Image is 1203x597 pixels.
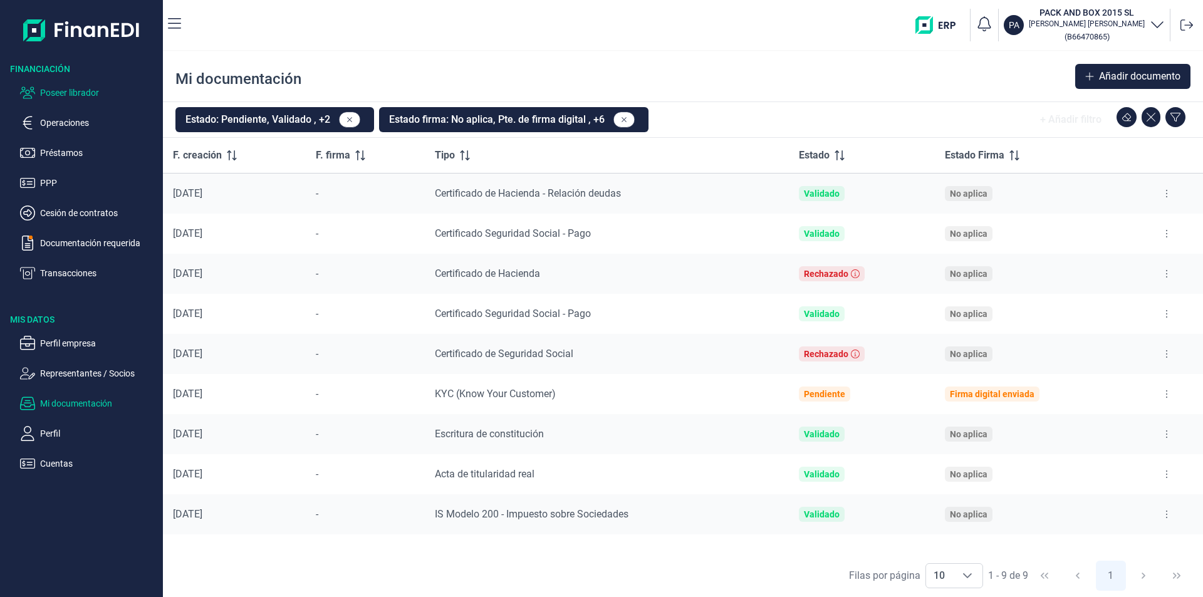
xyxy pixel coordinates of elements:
span: Certificado de Hacienda [435,267,540,279]
button: Last Page [1162,561,1192,591]
button: Representantes / Socios [20,366,158,381]
button: Mi documentación [20,396,158,411]
div: No aplica [950,269,987,279]
p: Cesión de contratos [40,205,158,221]
div: [DATE] [173,508,296,521]
div: [DATE] [173,187,296,200]
div: Filas por página [849,568,920,583]
div: - [316,187,414,200]
div: No aplica [950,189,987,199]
small: Copiar cif [1065,32,1110,41]
div: Validado [804,229,840,239]
button: Añadir documento [1075,64,1190,89]
div: Firma digital enviada [950,389,1034,399]
button: Préstamos [20,145,158,160]
span: F. firma [316,148,350,163]
div: Validado [804,509,840,519]
button: Page 1 [1096,561,1126,591]
div: [DATE] [173,428,296,440]
div: Rechazado [804,269,848,279]
div: No aplica [950,349,987,359]
div: - [316,428,414,440]
p: PPP [40,175,158,190]
p: PA [1009,19,1019,31]
img: Logo de aplicación [23,10,140,50]
div: No aplica [950,309,987,319]
p: [PERSON_NAME] [PERSON_NAME] [1029,19,1145,29]
span: Estado [799,148,830,163]
div: - [316,227,414,240]
button: Cuentas [20,456,158,471]
span: Certificado de Hacienda - Relación deudas [435,187,621,199]
div: Validado [804,309,840,319]
div: No aplica [950,229,987,239]
p: Poseer librador [40,85,158,100]
button: Documentación requerida [20,236,158,251]
button: Cesión de contratos [20,205,158,221]
div: Mi documentación [175,69,301,89]
div: - [316,348,414,360]
div: Pendiente [804,389,845,399]
span: Acta de titularidad real [435,468,534,480]
div: Validado [804,469,840,479]
button: Poseer librador [20,85,158,100]
div: Choose [952,564,982,588]
div: Validado [804,429,840,439]
span: Certificado Seguridad Social - Pago [435,308,591,319]
div: [DATE] [173,468,296,480]
button: Next Page [1128,561,1159,591]
span: Certificado Seguridad Social - Pago [435,227,591,239]
span: IS Modelo 200 - Impuesto sobre Sociedades [435,508,628,520]
button: Previous Page [1063,561,1093,591]
p: Operaciones [40,115,158,130]
p: Perfil [40,426,158,441]
button: First Page [1029,561,1060,591]
p: Préstamos [40,145,158,160]
div: [DATE] [173,227,296,240]
div: Validado [804,189,840,199]
span: 1 - 9 de 9 [988,571,1028,581]
button: Estado: Pendiente, Validado , +2 [175,107,374,132]
p: Perfil empresa [40,336,158,351]
button: Operaciones [20,115,158,130]
div: - [316,267,414,280]
div: [DATE] [173,388,296,400]
button: Perfil [20,426,158,441]
span: Añadir documento [1099,69,1180,84]
p: Mi documentación [40,396,158,411]
span: Escritura de constitución [435,428,544,440]
div: [DATE] [173,308,296,320]
div: - [316,468,414,480]
span: F. creación [173,148,222,163]
button: Perfil empresa [20,336,158,351]
span: 10 [926,564,952,588]
button: Estado firma: No aplica, Pte. de firma digital , +6 [379,107,648,132]
span: Tipo [435,148,455,163]
div: No aplica [950,509,987,519]
button: PPP [20,175,158,190]
div: - [316,508,414,521]
div: No aplica [950,469,987,479]
p: Documentación requerida [40,236,158,251]
p: Representantes / Socios [40,366,158,381]
h3: PACK AND BOX 2015 SL [1029,6,1145,19]
span: Estado Firma [945,148,1004,163]
div: Rechazado [804,349,848,359]
div: - [316,308,414,320]
p: Cuentas [40,456,158,471]
div: - [316,388,414,400]
span: Certificado de Seguridad Social [435,348,573,360]
div: [DATE] [173,267,296,280]
button: Transacciones [20,266,158,281]
span: KYC (Know Your Customer) [435,388,556,400]
button: PAPACK AND BOX 2015 SL[PERSON_NAME] [PERSON_NAME](B66470865) [1004,6,1165,44]
div: [DATE] [173,348,296,360]
div: No aplica [950,429,987,439]
img: erp [915,16,965,34]
p: Transacciones [40,266,158,281]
